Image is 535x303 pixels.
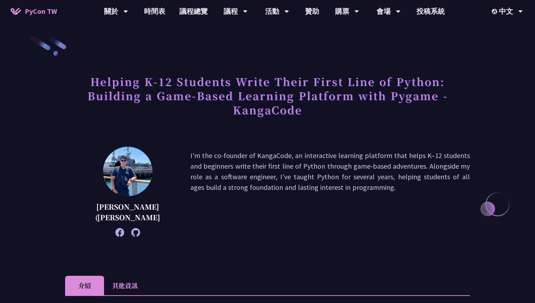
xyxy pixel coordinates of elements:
[65,71,470,120] h1: Helping K-12 Students Write Their First Line of Python: Building a Game-Based Learning Platform w...
[11,8,21,15] img: Home icon of PyCon TW 2025
[104,276,146,295] li: 其他資訊
[65,276,104,295] li: 介紹
[492,9,499,14] img: Locale Icon
[83,202,173,223] p: [PERSON_NAME] ([PERSON_NAME]
[103,147,153,196] img: Chieh-Hung (Jeff) Cheng
[190,150,470,233] p: I'm the co-founder of KangaCode, an interactive learning platform that helps K–12 students and be...
[4,2,64,20] a: PyCon TW
[25,6,57,17] span: PyCon TW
